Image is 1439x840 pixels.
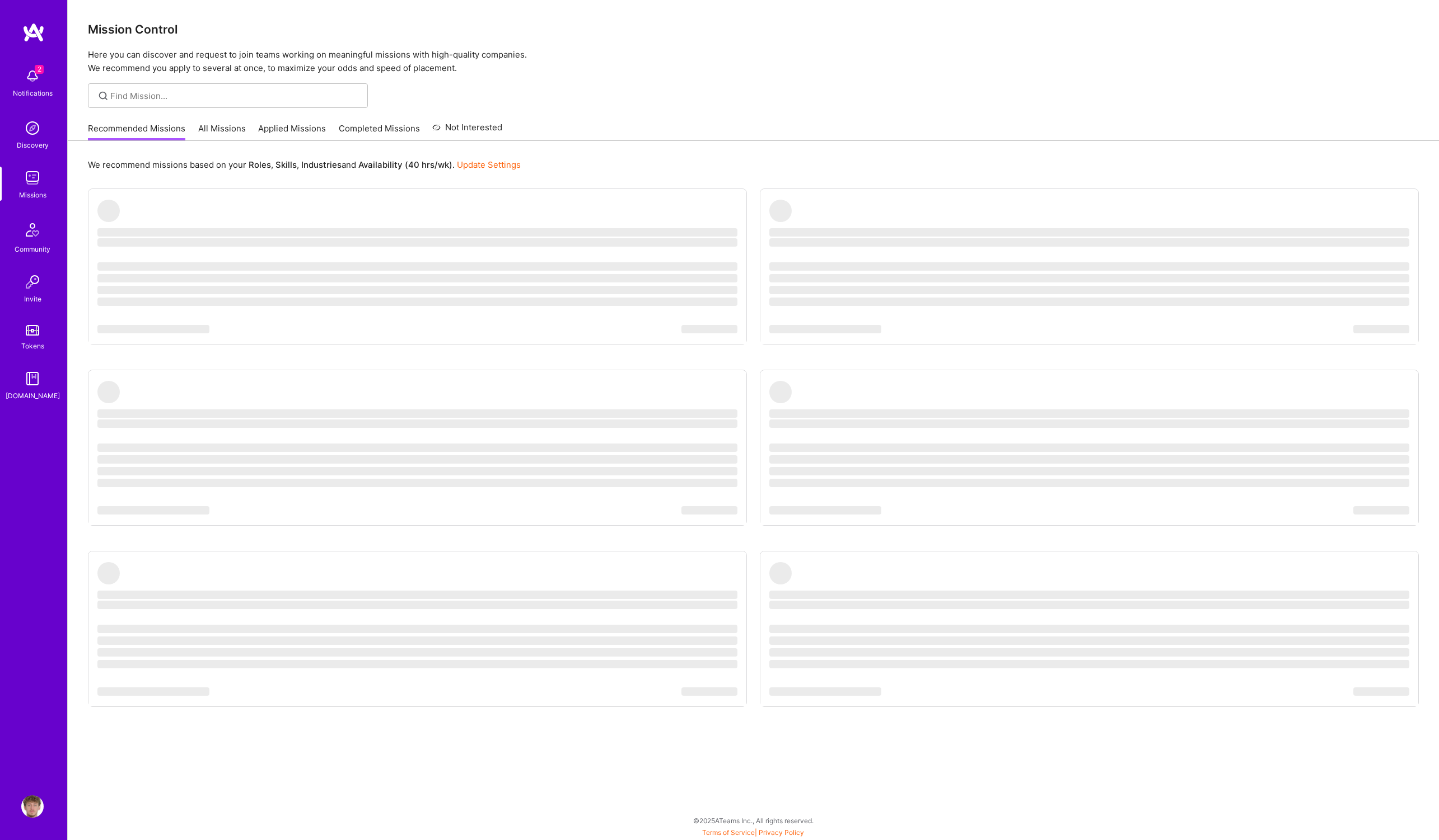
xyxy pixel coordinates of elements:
a: Privacy Policy [759,828,804,837]
img: tokens [26,325,39,336]
a: Completed Missions [339,122,420,141]
div: Notifications [13,87,53,99]
b: Industries [301,159,342,170]
img: guide book [21,367,44,390]
div: © 2025 ATeams Inc., All rights reserved. [67,806,1439,834]
img: Community [19,216,46,243]
img: discovery [21,117,44,139]
div: Discovery [17,139,49,151]
p: We recommend missions based on your , , and . [88,159,521,171]
span: | [702,828,804,837]
input: Find Mission... [110,90,359,102]
div: Tokens [21,340,44,352]
b: Skills [275,159,297,170]
a: Applied Missions [258,122,326,141]
div: [DOMAIN_NAME] [6,390,60,402]
span: 2 [35,65,44,74]
img: logo [22,22,45,43]
a: Recommended Missions [88,122,185,141]
a: User Avatar [18,795,46,818]
img: Invite [21,271,44,293]
a: Terms of Service [702,828,755,837]
b: Roles [249,159,271,170]
a: Update Settings [457,159,521,170]
div: Invite [24,293,41,305]
a: All Missions [198,122,246,141]
img: teamwork [21,167,44,189]
p: Here you can discover and request to join teams working on meaningful missions with high-quality ... [88,48,1419,75]
div: Community [15,243,50,255]
a: Not Interested [432,121,502,141]
i: icon SearchGrey [97,89,110,102]
div: Missions [19,189,46,201]
b: Availability (40 hrs/wk) [358,159,452,170]
h3: Mission Control [88,22,1419,36]
img: User Avatar [21,795,44,818]
img: bell [21,65,44,87]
